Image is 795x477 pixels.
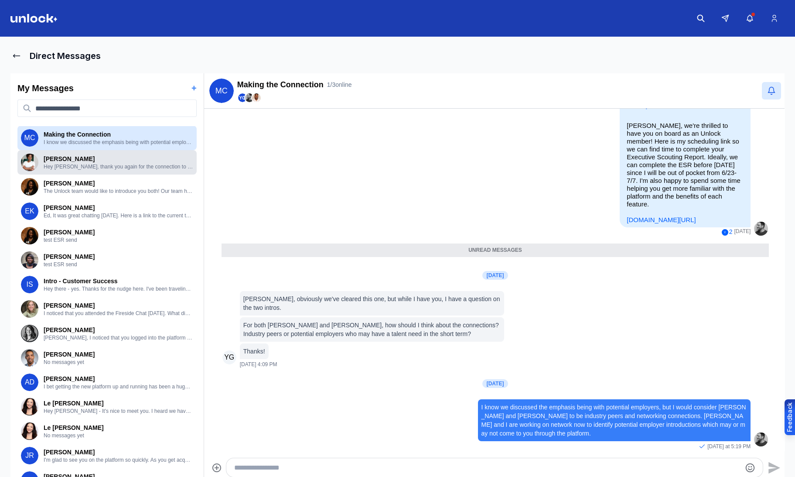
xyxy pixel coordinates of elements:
[21,422,38,440] img: User avatar
[44,310,193,317] p: I noticed that you attended the Fireside Chat [DATE]. What did you think of the panel?
[237,79,324,91] h2: Making the Connection
[44,188,193,195] p: The Unlock team would like to introduce you both! Our team has identified you two as valuable peo...
[481,403,747,438] p: I know we discussed the emphasis being with potential employers, but I would consider [PERSON_NAM...
[44,285,193,292] p: Hey there - yes. Thanks for the nudge here. I've been traveling and in the throes of buying a hom...
[44,212,193,219] p: Ed, It was great chatting [DATE]. Here is a link to the current tutorial videos that we have avai...
[21,398,38,415] img: User avatar
[252,93,261,102] img: Jared Cozart
[209,79,234,103] span: MC
[44,139,193,146] p: I know we discussed the emphasis being with potential employers, but I would consider [PERSON_NAM...
[754,432,768,446] img: User avatar
[21,202,38,220] span: EK
[745,463,755,473] button: Emoji picker
[21,154,38,171] img: User avatar
[44,252,193,261] p: [PERSON_NAME]
[44,301,193,310] p: [PERSON_NAME]
[44,228,193,237] p: [PERSON_NAME]
[734,228,751,235] time: 2025-06-09T15:14:24.538Z
[44,130,193,139] p: Making the Connection
[243,321,501,338] p: For both [PERSON_NAME] and [PERSON_NAME], how should I think about the connections? Industry peer...
[44,326,193,334] p: [PERSON_NAME]
[44,383,193,390] p: I bet getting the new platform up and running has been a huge undertaking. Hopefully, it helps yo...
[44,277,193,285] p: Intro - Customer Success
[44,374,193,383] p: [PERSON_NAME]
[21,178,38,196] img: User avatar
[191,82,197,94] button: +
[243,347,265,356] p: Thanks!
[240,361,277,368] span: [DATE] 4:09 PM
[707,443,751,450] span: [DATE] at 5:19 PM
[222,350,236,364] span: YG
[17,82,74,94] h2: My Messages
[327,80,352,89] span: 1 / 3 online
[21,276,38,293] span: IS
[245,93,254,102] img: Demetrios Chirgott
[44,203,193,212] p: [PERSON_NAME]
[21,447,38,464] span: JR
[722,229,728,236] div: Y
[10,14,58,23] img: Logo
[21,129,38,147] span: MC
[21,349,38,367] img: User avatar
[30,50,101,62] h1: Direct Messages
[785,399,795,435] button: Provide feedback
[21,251,38,269] img: User avatar
[21,300,38,318] img: User avatar
[21,227,38,244] img: User avatar
[729,228,733,236] span: 2
[482,379,508,388] div: [DATE]
[625,102,648,109] a: Attachment
[627,216,696,223] a: [DOMAIN_NAME][URL]
[44,334,193,341] p: [PERSON_NAME], I noticed that you logged into the platform [DATE]. I would love the opportunity t...
[44,456,193,463] p: I'm glad to see you on the platform so quickly. As you get acquainted with the setup, the first t...
[44,154,193,163] p: [PERSON_NAME]
[785,402,794,432] div: Feedback
[44,261,193,268] p: test ESR send
[44,423,193,432] p: Le [PERSON_NAME]
[482,271,508,280] div: [DATE]
[754,222,768,236] img: User avatar
[44,179,193,188] p: [PERSON_NAME]
[243,295,501,312] p: [PERSON_NAME], obviously we've cleared this one, but while I have you, I have a question on the t...
[234,463,740,473] textarea: Type your message
[44,432,193,439] p: No messages yet
[21,325,38,342] img: User avatar
[44,237,193,244] p: test ESR send
[627,122,744,208] p: [PERSON_NAME], we're thrilled to have you on board as an Unlock member! Here is my scheduling lin...
[44,163,193,170] p: Hey [PERSON_NAME], thank you again for the connection to [PERSON_NAME]. I'm still waiting on him ...
[44,399,193,408] p: Le [PERSON_NAME]
[21,374,38,391] span: AD
[238,93,247,102] span: YG
[44,408,193,415] p: Hey [PERSON_NAME] - It's nice to meet you. I heard we have a lot in common. Here's my scheduling ...
[222,244,769,257] div: Unread messages
[44,448,193,456] p: [PERSON_NAME]
[44,350,193,359] p: [PERSON_NAME]
[44,359,193,366] p: No messages yet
